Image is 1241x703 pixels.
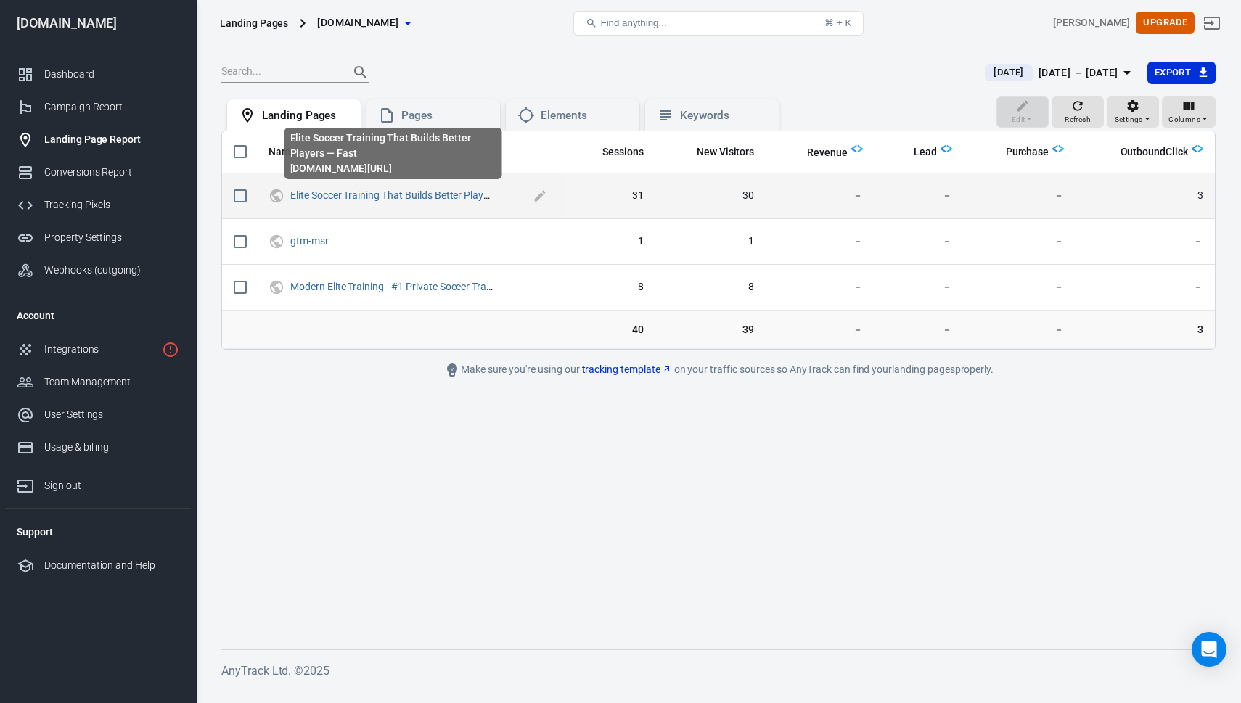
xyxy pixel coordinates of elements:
span: － [1087,280,1203,295]
div: scrollable content [222,131,1215,349]
span: 39 [667,322,755,337]
span: Total revenue calculated by AnyTrack. [807,144,848,161]
div: ⌘ + K [824,17,851,28]
span: Columns [1168,113,1200,126]
div: Landing Page Report [44,132,179,147]
svg: UTM & Web Traffic [269,279,284,296]
a: Tracking Pixels [5,189,191,221]
div: Usage & billing [44,440,179,455]
button: Refresh [1052,96,1104,128]
span: － [777,280,863,295]
div: [DOMAIN_NAME] [5,17,191,30]
div: Pages [401,108,488,123]
svg: 1 networks not verified yet [162,341,179,358]
span: Settings [1115,113,1143,126]
button: Export [1147,62,1216,84]
span: Sessions [583,145,644,160]
div: Campaign Report [44,99,179,115]
div: Landing Pages [262,108,349,123]
div: Account id: m3Sn4tYu [1053,15,1130,30]
div: Elite Soccer Training That Builds Better Players — Fast [DOMAIN_NAME][URL] [284,128,502,179]
button: Search [343,55,378,90]
span: Refresh [1065,113,1091,126]
span: Revenue [807,146,848,160]
button: Find anything...⌘ + K [573,11,864,36]
a: Landing Page Report [5,123,191,156]
a: Sign out [5,464,191,502]
button: [DOMAIN_NAME] [311,9,416,36]
div: Elements [541,108,628,123]
button: Settings [1107,96,1159,128]
span: 8 [667,280,755,295]
a: Modern Elite Training - #1 Private Soccer Training in [GEOGRAPHIC_DATA] [290,281,618,292]
span: Lead [895,145,937,160]
span: － [777,322,863,337]
span: 8 [574,280,643,295]
li: Support [5,514,191,549]
div: Open Intercom Messenger [1192,632,1226,667]
span: Lead [914,145,937,160]
div: Make sure you're using our on your traffic sources so AnyTrack can find your landing pages properly. [392,361,1045,379]
span: New Visitors [678,145,755,160]
div: User Settings [44,407,179,422]
span: － [975,234,1064,249]
span: － [1087,234,1203,249]
img: Logo [1192,143,1203,155]
span: 1 [667,234,755,249]
div: Property Settings [44,230,179,245]
span: － [886,234,952,249]
button: Columns [1162,96,1216,128]
span: － [886,280,952,295]
img: Logo [1052,143,1064,155]
div: Sign out [44,478,179,493]
span: 31 [574,189,643,203]
a: Integrations [5,333,191,366]
a: Campaign Report [5,91,191,123]
a: User Settings [5,398,191,431]
button: Upgrade [1136,12,1195,34]
a: Team Management [5,366,191,398]
a: gtm-msr [290,235,329,247]
span: － [777,189,863,203]
div: Dashboard [44,67,179,82]
svg: UTM & Web Traffic [269,187,284,205]
span: Name [269,145,315,160]
span: Name [269,145,296,160]
div: Conversions Report [44,165,179,180]
span: Find anything... [600,17,666,28]
div: Keywords [680,108,767,123]
a: Property Settings [5,221,191,254]
div: Team Management [44,374,179,390]
a: Elite Soccer Training That Builds Better Players — Fast [290,189,530,201]
span: － [975,189,1064,203]
span: 40 [574,322,643,337]
span: Purchase [1006,145,1049,160]
span: － [975,280,1064,295]
span: － [886,322,952,337]
a: Usage & billing [5,431,191,464]
div: Documentation and Help [44,558,179,573]
img: Logo [851,143,863,155]
div: Webhooks (outgoing) [44,263,179,278]
span: － [886,189,952,203]
span: 3 [1087,189,1203,203]
h6: AnyTrack Ltd. © 2025 [221,662,1216,680]
div: Integrations [44,342,156,357]
span: OutboundClick [1121,145,1188,160]
span: [DATE] [988,65,1029,80]
span: Purchase [987,145,1049,160]
span: － [777,234,863,249]
div: Tracking Pixels [44,197,179,213]
button: [DATE][DATE] － [DATE] [973,61,1147,85]
a: Sign out [1195,6,1229,41]
div: [DATE] － [DATE] [1039,64,1118,82]
span: － [975,322,1064,337]
span: 1 [574,234,643,249]
a: Webhooks (outgoing) [5,254,191,287]
span: OutboundClick [1102,145,1188,160]
li: Account [5,298,191,333]
a: Dashboard [5,58,191,91]
span: Sessions [602,145,644,160]
span: modernelitetraining.com [317,14,398,32]
svg: UTM & Web Traffic [269,233,284,250]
